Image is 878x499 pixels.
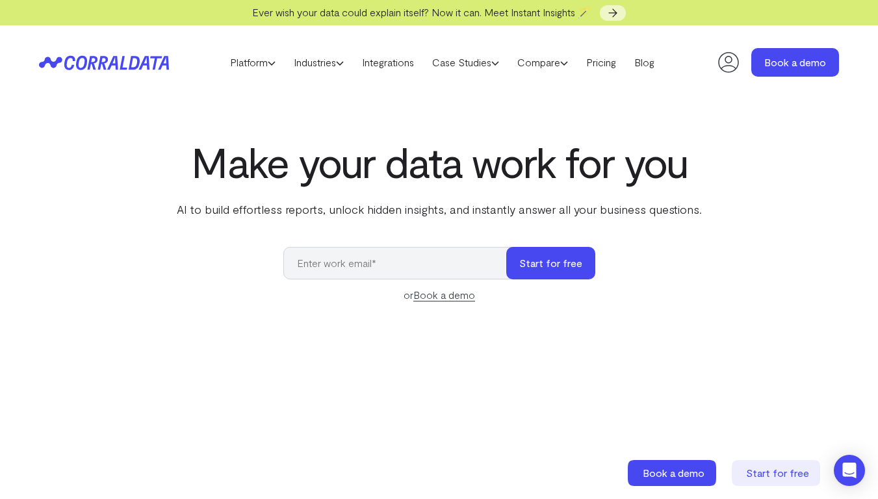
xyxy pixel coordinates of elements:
input: Enter work email* [283,247,519,279]
button: Start for free [506,247,595,279]
a: Case Studies [423,53,508,72]
a: Book a demo [413,288,475,301]
h1: Make your data work for you [174,138,704,185]
a: Integrations [353,53,423,72]
div: or [283,287,595,303]
a: Book a demo [751,48,839,77]
p: AI to build effortless reports, unlock hidden insights, and instantly answer all your business qu... [174,201,704,218]
div: Open Intercom Messenger [834,455,865,486]
a: Platform [221,53,285,72]
span: Book a demo [643,467,704,479]
span: Ever wish your data could explain itself? Now it can. Meet Instant Insights 🪄 [252,6,591,18]
a: Pricing [577,53,625,72]
a: Start for free [732,460,823,486]
span: Start for free [746,467,809,479]
a: Compare [508,53,577,72]
a: Industries [285,53,353,72]
a: Blog [625,53,664,72]
a: Book a demo [628,460,719,486]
